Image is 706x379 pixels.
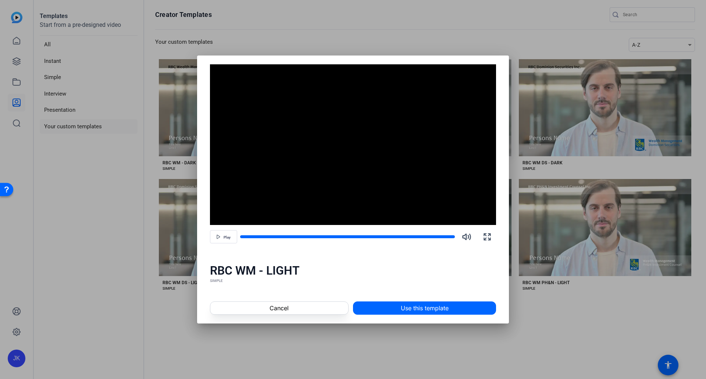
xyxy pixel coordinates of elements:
div: Video Player [210,64,496,225]
span: Play [224,235,231,240]
span: Cancel [270,304,289,312]
div: RBC WM - LIGHT [210,263,496,278]
button: Cancel [210,301,349,315]
button: Use this template [353,301,496,315]
button: Play [210,230,237,243]
button: Fullscreen [478,228,496,246]
button: Mute [458,228,475,246]
div: SIMPLE [210,278,496,284]
span: Use this template [401,304,449,312]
